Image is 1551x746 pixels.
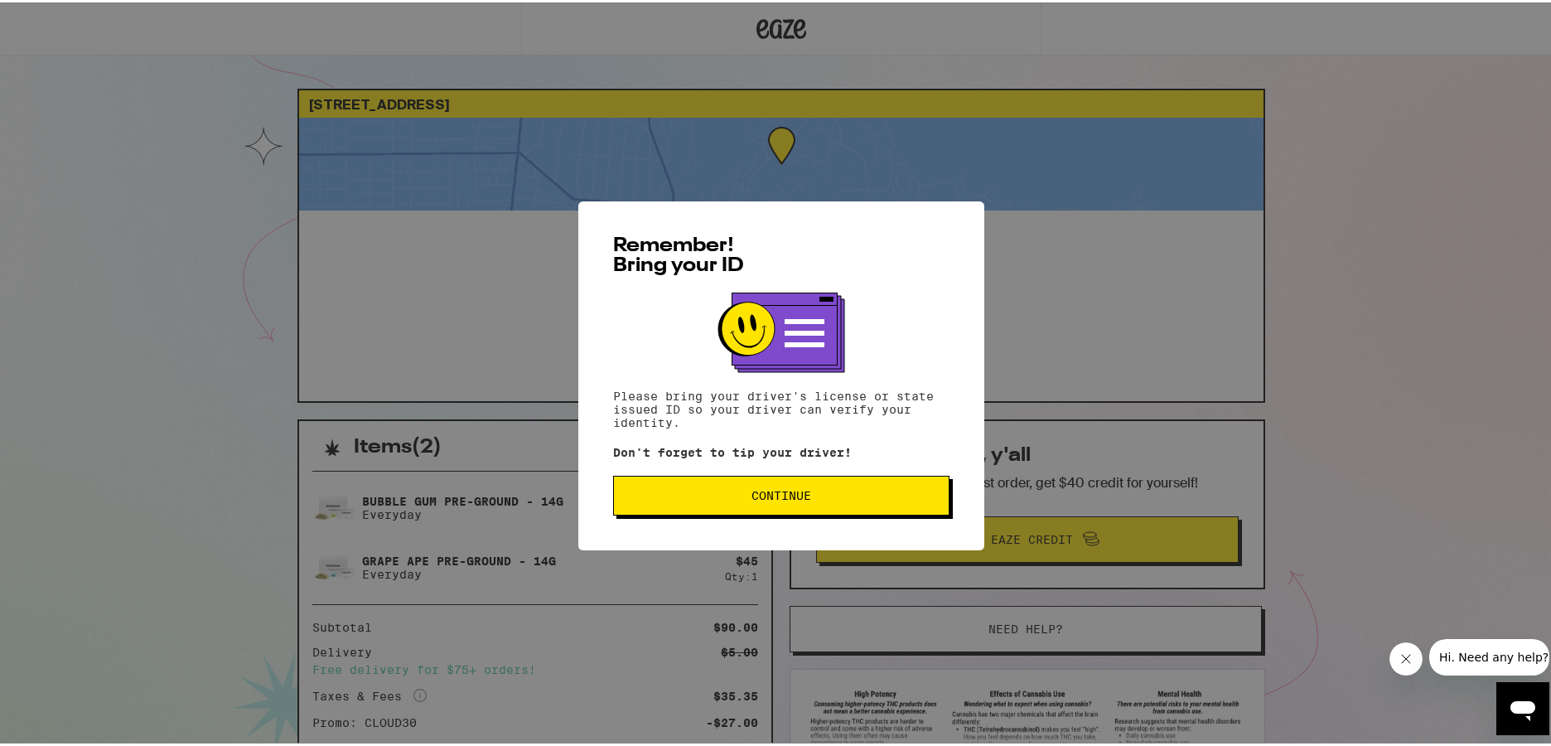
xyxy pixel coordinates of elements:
iframe: Button to launch messaging window [1496,680,1549,733]
button: Continue [613,473,949,513]
p: Please bring your driver's license or state issued ID so your driver can verify your identity. [613,387,949,427]
p: Don't forget to tip your driver! [613,443,949,457]
iframe: Close message [1389,640,1423,673]
span: Continue [751,487,811,499]
iframe: Message from company [1429,637,1549,673]
span: Remember! Bring your ID [613,234,744,274]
